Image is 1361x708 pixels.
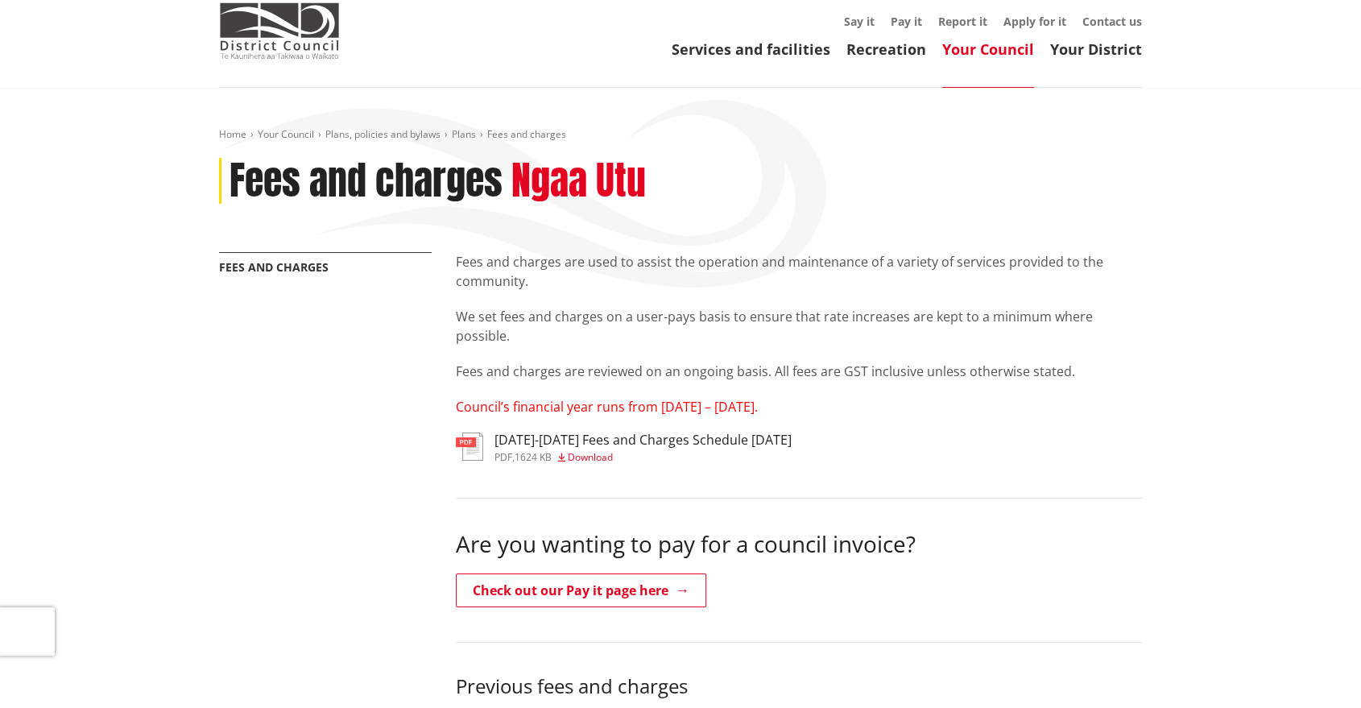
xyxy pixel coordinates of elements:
[1287,640,1345,698] iframe: Messenger Launcher
[325,127,441,141] a: Plans, policies and bylaws
[456,573,706,607] a: Check out our Pay it page here
[452,127,476,141] a: Plans
[846,39,926,59] a: Recreation
[456,362,1142,381] p: Fees and charges are reviewed on an ongoing basis. All fees are GST inclusive unless otherwise st...
[456,433,483,461] img: document-pdf.svg
[942,39,1034,59] a: Your Council
[258,127,314,141] a: Your Council
[494,453,792,462] div: ,
[456,252,1142,291] p: Fees and charges are used to assist the operation and maintenance of a variety of services provid...
[219,128,1142,142] nav: breadcrumb
[568,450,613,464] span: Download
[230,158,503,205] h1: Fees and charges
[456,433,792,462] a: [DATE]-[DATE] Fees and Charges Schedule [DATE] pdf,1624 KB Download
[1003,14,1066,29] a: Apply for it
[219,259,329,275] a: Fees and charges
[1082,14,1142,29] a: Contact us
[487,127,566,141] span: Fees and charges
[456,528,916,559] span: Are you wanting to pay for a council invoice?
[219,127,246,141] a: Home
[456,398,758,416] span: Council’s financial year runs from [DATE] – [DATE].
[844,14,875,29] a: Say it
[511,158,646,205] h2: Ngaa Utu
[494,450,512,464] span: pdf
[456,307,1142,346] p: We set fees and charges on a user-pays basis to ensure that rate increases are kept to a minimum ...
[456,675,1142,698] h3: Previous fees and charges
[1050,39,1142,59] a: Your District
[515,450,552,464] span: 1624 KB
[494,433,792,448] h3: [DATE]-[DATE] Fees and Charges Schedule [DATE]
[891,14,922,29] a: Pay it
[672,39,830,59] a: Services and facilities
[938,14,987,29] a: Report it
